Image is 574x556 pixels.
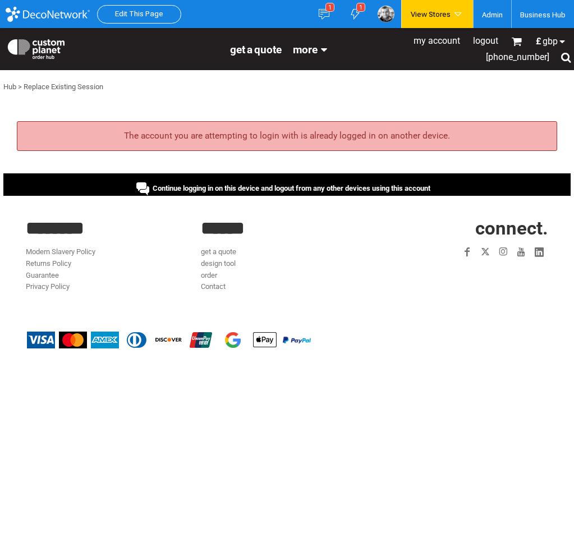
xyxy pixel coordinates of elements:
[376,219,548,237] h2: CONNECT.
[155,332,183,348] img: Discover
[201,282,226,291] a: Contact
[293,43,318,56] span: More
[418,264,548,278] iframe: Customer reviews powered by Trustpilot
[91,332,119,348] img: American Express
[219,332,247,348] img: Google Pay
[201,259,236,268] a: design tool
[59,332,87,348] img: Mastercard
[251,332,279,348] img: Apple Pay
[486,52,549,62] span: [PHONE_NUMBER]
[26,259,71,268] a: Returns Policy
[17,121,557,151] div: The account you are attempting to login with is already logged in on another device.
[18,81,22,93] div: >
[230,43,282,56] a: get a quote
[201,247,236,256] a: get a quote
[187,332,215,348] img: China UnionPay
[24,81,103,93] div: Replace Existing Session
[6,36,67,59] img: Custom Planet
[201,271,217,279] a: order
[543,37,558,46] span: GBP
[26,271,59,279] a: Guarantee
[325,3,334,12] div: 1
[123,332,151,348] img: Diners Club
[356,3,365,12] div: 1
[153,184,430,192] span: Continue logging in on this device and logout from any other devices using this account
[27,332,55,348] img: Visa
[115,10,163,18] a: Edit This Page
[26,247,95,256] a: Modern Slavery Policy
[283,337,311,343] img: PayPal
[536,37,543,46] span: £
[3,82,16,91] a: Hub
[26,282,70,291] a: Privacy Policy
[473,35,498,46] a: Logout
[414,35,460,46] a: My Account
